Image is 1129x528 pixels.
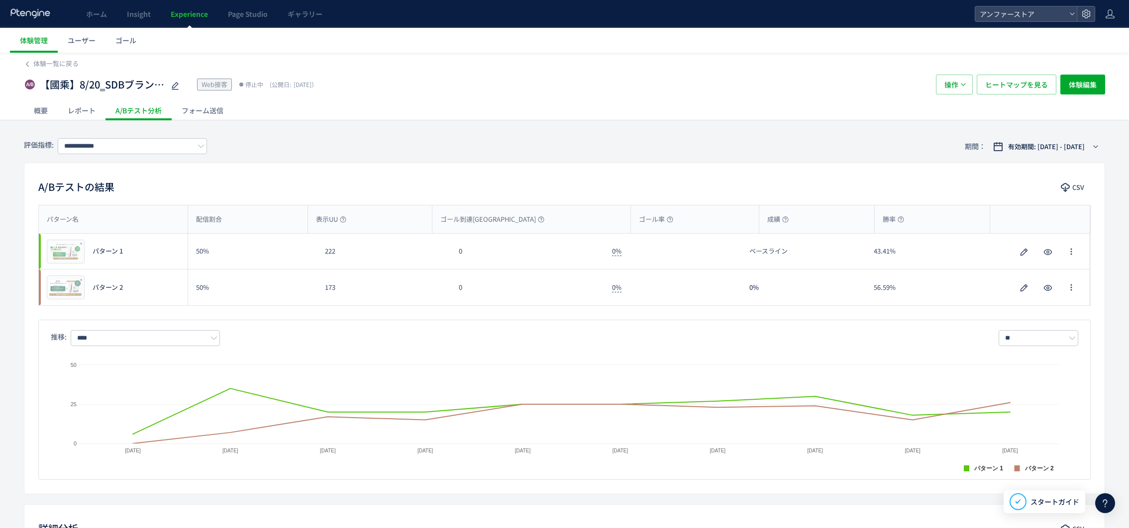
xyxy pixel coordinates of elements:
span: 0% [749,283,759,292]
span: Web接客 [202,80,227,89]
span: 配信割合 [196,215,222,224]
text: [DATE] [710,448,726,453]
div: A/Bテスト分析 [105,100,172,120]
text: パターン 2 [1025,465,1054,472]
span: スタートガイド [1030,497,1079,507]
span: Page Studio [228,9,268,19]
span: アンファーストア [977,6,1065,21]
text: [DATE] [1002,448,1018,453]
h2: A/Bテストの結果 [38,179,114,195]
div: 56.59% [866,269,990,305]
span: 推移: [51,332,67,342]
div: フォーム送信 [172,100,233,120]
button: 体験編集 [1060,75,1105,94]
span: ギャラリー [288,9,322,19]
span: パターン 2 [93,283,123,292]
span: 期間： [965,138,986,155]
text: [DATE] [515,448,531,453]
span: 勝率 [883,215,904,224]
span: パターン名 [47,215,79,224]
button: 有効期間: [DATE] - [DATE] [987,139,1105,155]
button: ヒートマップを見る [977,75,1056,94]
span: Experience [171,9,208,19]
text: 25 [71,401,77,407]
span: ヒートマップを見る [985,75,1048,94]
text: [DATE] [905,448,921,453]
span: ホーム [86,9,107,19]
span: 表示UU [316,215,346,224]
text: [DATE] [125,448,141,453]
div: 173 [317,269,451,305]
div: レポート [58,100,105,120]
button: 操作 [936,75,973,94]
span: 成績 [767,215,789,224]
span: 体験管理 [20,35,48,45]
div: 222 [317,234,451,269]
div: 0 [451,269,604,305]
span: ベースライン [749,247,788,256]
text: [DATE] [222,448,238,453]
div: 50% [188,234,317,269]
span: 【國乘】8/20‗SDBブランドサイト [40,78,164,92]
div: 50% [188,269,317,305]
text: 50 [71,362,77,368]
span: [DATE]） [267,80,317,88]
span: (公開日: [270,80,291,88]
img: 36220f4a1aca1da2bb35144efe7c00df1755759312886.png [49,278,82,297]
span: 操作 [944,75,958,94]
text: [DATE] [417,448,433,453]
span: Insight [127,9,151,19]
text: パターン 1 [974,465,1003,472]
span: 0% [612,282,621,292]
span: パターン 1 [93,247,123,256]
span: ゴール率 [639,215,673,224]
text: 0 [74,440,77,446]
text: [DATE] [808,448,823,453]
span: 0% [612,246,621,256]
text: [DATE] [613,448,628,453]
img: 727c8dc100363840c3ab34a7b7f2e0431755759312887.png [49,242,82,261]
span: ゴール [115,35,136,45]
div: 0 [451,234,604,269]
span: ゴール到達[GEOGRAPHIC_DATA] [440,215,544,224]
div: 43.41% [866,234,990,269]
button: CSV [1056,179,1091,195]
div: 概要 [24,100,58,120]
span: 停止中 [245,80,263,89]
span: 評価指標: [24,140,54,150]
text: [DATE] [320,448,336,453]
span: ユーザー [68,35,96,45]
span: 体験編集 [1069,75,1097,94]
span: 有効期間: [DATE] - [DATE] [1008,142,1085,152]
span: CSV [1072,179,1084,195]
span: 体験一覧に戻る [33,59,79,68]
